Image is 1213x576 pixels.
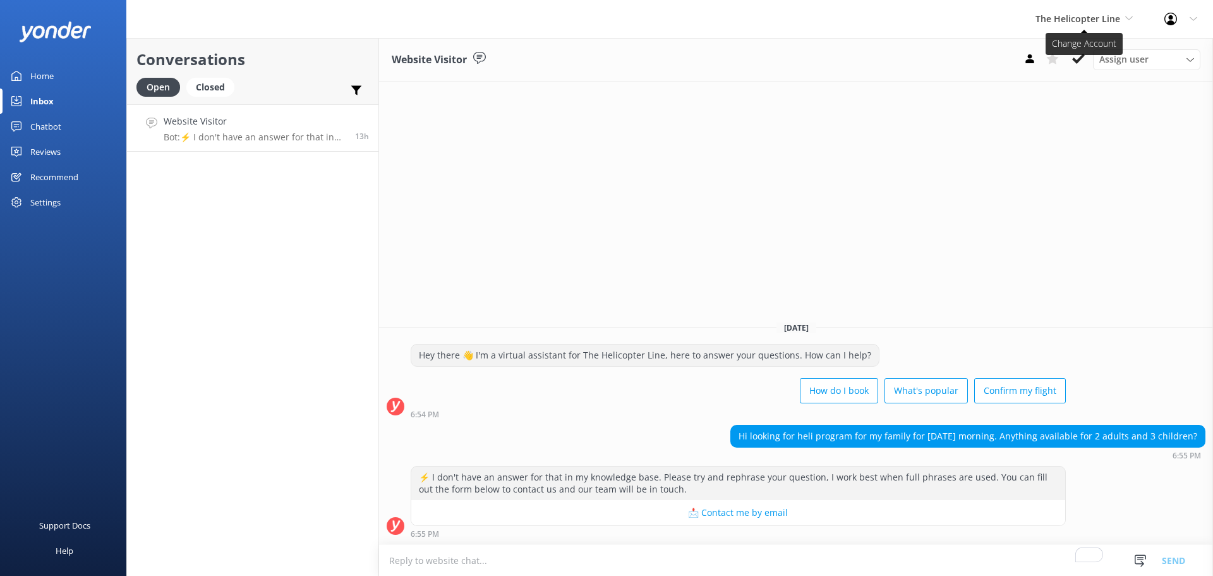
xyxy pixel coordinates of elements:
[776,322,816,333] span: [DATE]
[30,139,61,164] div: Reviews
[411,529,1066,538] div: Sep 06 2025 06:55pm (UTC +12:00) Pacific/Auckland
[411,410,1066,419] div: Sep 06 2025 06:54pm (UTC +12:00) Pacific/Auckland
[127,104,378,152] a: Website VisitorBot:⚡ I don't have an answer for that in my knowledge base. Please try and rephras...
[800,378,878,403] button: How do I book
[411,345,879,366] div: Hey there 👋 I'm a virtual assistant for The Helicopter Line, here to answer your questions. How c...
[19,21,92,42] img: yonder-white-logo.png
[1099,52,1149,66] span: Assign user
[411,467,1065,500] div: ⚡ I don't have an answer for that in my knowledge base. Please try and rephrase your question, I ...
[136,80,186,94] a: Open
[392,52,467,68] h3: Website Visitor
[1035,13,1120,25] span: The Helicopter Line
[186,80,241,94] a: Closed
[136,78,180,97] div: Open
[164,114,346,128] h4: Website Visitor
[30,164,78,190] div: Recommend
[136,47,369,71] h2: Conversations
[974,378,1066,403] button: Confirm my flight
[164,132,346,143] p: Bot: ⚡ I don't have an answer for that in my knowledge base. Please try and rephrase your questio...
[30,63,54,89] div: Home
[355,131,369,142] span: Sep 06 2025 06:55pm (UTC +12:00) Pacific/Auckland
[30,190,61,215] div: Settings
[730,451,1205,460] div: Sep 06 2025 06:55pm (UTC +12:00) Pacific/Auckland
[411,411,439,419] strong: 6:54 PM
[1173,452,1201,460] strong: 6:55 PM
[30,114,61,139] div: Chatbot
[731,426,1205,447] div: Hi looking for heli program for my family for [DATE] morning. Anything available for 2 adults and...
[1093,49,1200,70] div: Assign User
[30,89,54,114] div: Inbox
[39,513,90,538] div: Support Docs
[56,538,73,563] div: Help
[379,545,1213,576] textarea: To enrich screen reader interactions, please activate Accessibility in Grammarly extension settings
[186,78,234,97] div: Closed
[411,530,439,538] strong: 6:55 PM
[884,378,968,403] button: What's popular
[411,500,1065,525] button: 📩 Contact me by email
